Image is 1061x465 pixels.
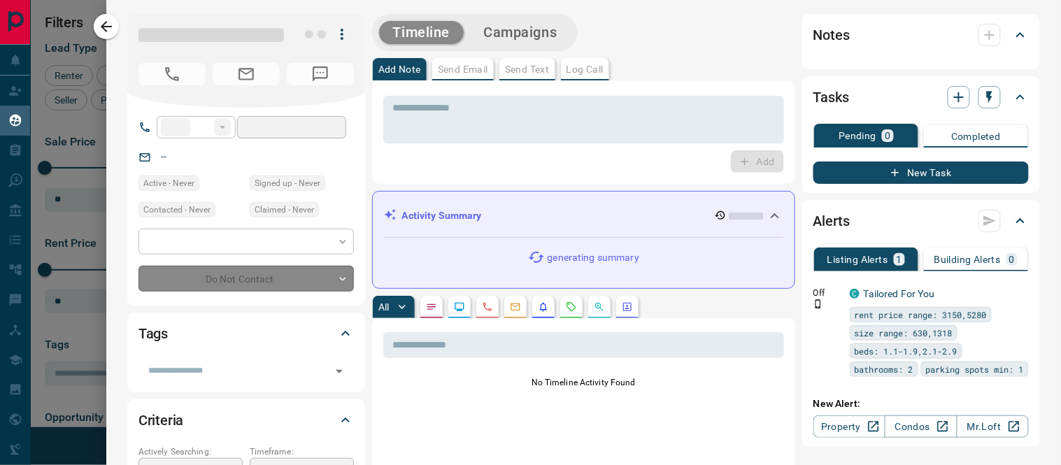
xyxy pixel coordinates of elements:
[138,266,354,292] div: Do Not Contact
[864,288,935,299] a: Tailored For You
[813,80,1029,114] div: Tasks
[138,322,168,345] h2: Tags
[378,302,390,312] p: All
[813,299,823,309] svg: Push Notification Only
[138,63,206,85] span: No Number
[378,64,421,74] p: Add Note
[813,210,850,232] h2: Alerts
[329,362,349,381] button: Open
[138,317,354,350] div: Tags
[855,362,913,376] span: bathrooms: 2
[1009,255,1015,264] p: 0
[454,301,465,313] svg: Lead Browsing Activity
[138,403,354,437] div: Criteria
[885,131,890,141] p: 0
[813,204,1029,238] div: Alerts
[926,362,1024,376] span: parking spots min: 1
[855,308,987,322] span: rent price range: 3150,5280
[255,203,314,217] span: Claimed - Never
[138,409,184,431] h2: Criteria
[402,208,482,223] p: Activity Summary
[813,287,841,299] p: Off
[383,376,784,389] p: No Timeline Activity Found
[379,21,464,44] button: Timeline
[839,131,876,141] p: Pending
[548,250,639,265] p: generating summary
[622,301,633,313] svg: Agent Actions
[934,255,1001,264] p: Building Alerts
[855,344,957,358] span: beds: 1.1-1.9,2.1-2.9
[250,445,354,458] p: Timeframe:
[255,176,320,190] span: Signed up - Never
[143,203,211,217] span: Contacted - Never
[813,18,1029,52] div: Notes
[566,301,577,313] svg: Requests
[813,86,849,108] h2: Tasks
[855,326,953,340] span: size range: 630,1318
[594,301,605,313] svg: Opportunities
[850,289,860,299] div: condos.ca
[813,415,885,438] a: Property
[897,255,902,264] p: 1
[951,131,1001,141] p: Completed
[827,255,888,264] p: Listing Alerts
[510,301,521,313] svg: Emails
[813,24,850,46] h2: Notes
[538,301,549,313] svg: Listing Alerts
[287,63,354,85] span: No Number
[813,162,1029,184] button: New Task
[813,396,1029,411] p: New Alert:
[143,176,194,190] span: Active - Never
[384,203,783,229] div: Activity Summary
[469,21,571,44] button: Campaigns
[482,301,493,313] svg: Calls
[161,151,166,162] a: --
[426,301,437,313] svg: Notes
[138,445,243,458] p: Actively Searching:
[213,63,280,85] span: No Email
